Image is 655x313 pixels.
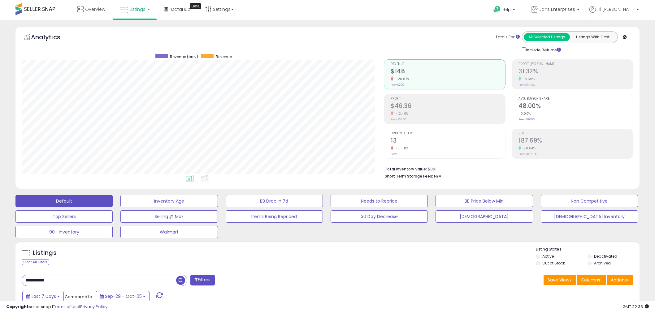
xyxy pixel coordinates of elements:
span: Columns [581,277,600,283]
span: Jans Enterprises [539,6,575,12]
b: Short Term Storage Fees: [385,174,433,179]
span: N/A [434,173,441,179]
span: Revenue (prev) [170,54,198,59]
h5: Listings [33,249,57,257]
button: Sep-29 - Oct-05 [96,291,150,302]
label: Active [542,254,554,259]
span: Profit [391,97,505,101]
small: Prev: 26.43% [518,83,535,87]
button: Walmart [120,226,218,238]
button: Non Competitive [541,195,638,207]
small: -31.58% [393,146,409,151]
i: Get Help [493,6,501,13]
button: Inventory Age [120,195,218,207]
span: Sep-29 - Oct-05 [105,293,142,299]
button: Listings With Cost [570,33,616,41]
button: Columns [577,275,606,285]
a: Privacy Policy [80,304,107,310]
button: 30 Day Decrease [331,210,428,223]
label: Out of Stock [542,260,565,266]
span: Compared to: [65,294,93,300]
button: Filters [190,275,215,285]
button: Items Being Repriced [226,210,323,223]
div: Clear All Filters [22,259,49,265]
div: Totals For [496,34,520,40]
span: Revenue [216,54,232,59]
button: BB Price Below Min [436,195,533,207]
button: [DEMOGRAPHIC_DATA] [436,210,533,223]
button: 90+ Inventory [15,226,113,238]
a: Terms of Use [53,304,79,310]
button: All Selected Listings [524,33,570,41]
span: 2025-10-14 22:33 GMT [622,304,649,310]
span: Ordered Items [391,132,505,135]
a: Help [488,1,521,20]
h5: Analytics [31,33,72,43]
button: Actions [607,275,633,285]
small: Prev: $200 [391,83,404,87]
strong: Copyright [6,304,29,310]
span: Hi [PERSON_NAME] [597,6,635,12]
span: Overview [85,6,105,12]
button: Needs to Reprice [331,195,428,207]
a: Hi [PERSON_NAME] [589,6,639,20]
span: Avg. Buybox Share [518,97,633,101]
small: 28.04% [521,146,536,151]
div: seller snap | | [6,304,107,310]
small: Prev: 48.00% [518,118,535,121]
small: 0.00% [518,111,531,116]
b: Total Inventory Value: [385,166,427,172]
label: Deactivated [594,254,617,259]
h2: 187.69% [518,137,633,145]
li: $361 [385,165,629,172]
span: DataHub [171,6,191,12]
label: Archived [594,260,611,266]
h2: 13 [391,137,505,145]
small: 18.50% [521,77,535,81]
span: Revenue [391,62,505,66]
small: -12.40% [393,111,409,116]
span: Help [502,7,511,12]
small: Prev: 19 [391,152,401,156]
small: -26.07% [393,77,410,81]
button: Top Sellers [15,210,113,223]
button: [DEMOGRAPHIC_DATA] Inventory [541,210,638,223]
div: Include Returns [517,46,568,53]
button: Save View [544,275,576,285]
span: ROI [518,132,633,135]
p: Listing States: [536,247,640,252]
h2: 31.32% [518,68,633,76]
button: Default [15,195,113,207]
h2: 48.00% [518,102,633,111]
span: Profit [PERSON_NAME] [518,62,633,66]
h2: $46.36 [391,102,505,111]
button: BB Drop in 7d [226,195,323,207]
small: Prev: $52.92 [391,118,407,121]
button: Last 7 Days [22,291,64,302]
h2: $148 [391,68,505,76]
span: Last 7 Days [32,293,56,299]
span: Listings [129,6,145,12]
div: Tooltip anchor [190,3,201,9]
small: Prev: 146.59% [518,152,536,156]
button: Selling @ Max [120,210,218,223]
